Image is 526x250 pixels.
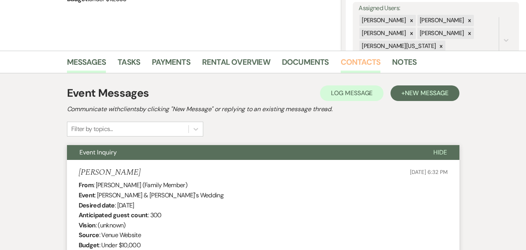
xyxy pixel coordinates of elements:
[392,56,417,73] a: Notes
[282,56,329,73] a: Documents
[152,56,190,73] a: Payments
[421,145,459,160] button: Hide
[67,85,149,101] h1: Event Messages
[331,89,373,97] span: Log Message
[320,85,384,101] button: Log Message
[359,28,407,39] div: [PERSON_NAME]
[71,124,113,134] div: Filter by topics...
[202,56,270,73] a: Rental Overview
[359,3,513,14] label: Assigned Users:
[417,28,465,39] div: [PERSON_NAME]
[79,221,96,229] b: Vision
[433,148,447,156] span: Hide
[79,168,141,177] h5: [PERSON_NAME]
[341,56,381,73] a: Contacts
[391,85,459,101] button: +New Message
[79,211,148,219] b: Anticipated guest count
[118,56,140,73] a: Tasks
[79,231,99,239] b: Source
[79,201,115,209] b: Desired date
[67,145,421,160] button: Event Inquiry
[79,148,117,156] span: Event Inquiry
[67,105,459,114] h2: Communicate with clients by clicking "New Message" or replying to an existing message thread.
[79,181,93,189] b: From
[67,56,106,73] a: Messages
[410,168,447,176] span: [DATE] 6:32 PM
[359,41,437,52] div: [PERSON_NAME][US_STATE]
[405,89,448,97] span: New Message
[79,191,95,199] b: Event
[79,241,99,249] b: Budget
[359,15,407,26] div: [PERSON_NAME]
[417,15,465,26] div: [PERSON_NAME]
